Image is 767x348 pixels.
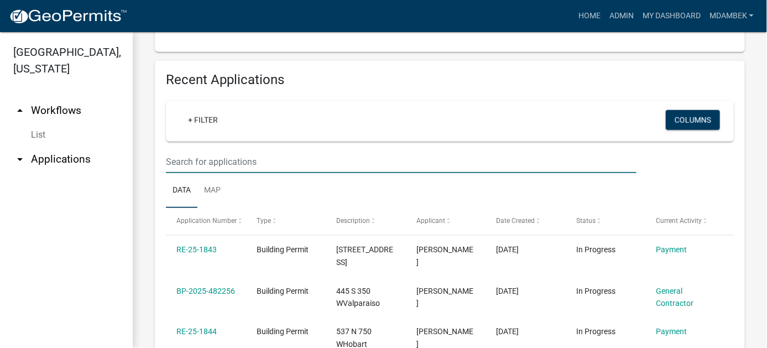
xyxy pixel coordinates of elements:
[176,287,235,295] a: BP-2025-482256
[645,208,726,235] datatable-header-cell: Current Activity
[257,287,309,295] span: Building Permit
[416,245,473,267] span: Tori Judy
[13,153,27,166] i: arrow_drop_down
[576,328,615,336] span: In Progress
[486,208,566,235] datatable-header-cell: Date Created
[336,217,370,225] span: Description
[496,328,519,336] span: 09/22/2025
[576,287,615,295] span: In Progress
[576,245,615,254] span: In Progress
[326,208,406,235] datatable-header-cell: Description
[656,328,687,336] a: Payment
[656,217,702,225] span: Current Activity
[656,287,694,308] a: General Contractor
[179,110,227,130] a: + Filter
[176,217,237,225] span: Application Number
[576,217,596,225] span: Status
[406,208,486,235] datatable-header-cell: Applicant
[638,6,705,27] a: My Dashboard
[246,208,326,235] datatable-header-cell: Type
[166,173,197,209] a: Data
[656,245,687,254] a: Payment
[666,110,720,130] button: Columns
[566,208,646,235] datatable-header-cell: Status
[166,150,636,173] input: Search for applications
[257,217,271,225] span: Type
[176,328,217,336] a: RE-25-1844
[197,173,227,209] a: Map
[166,208,246,235] datatable-header-cell: Application Number
[257,328,309,336] span: Building Permit
[496,287,519,295] span: 09/22/2025
[416,287,473,308] span: Jeff Wiers
[496,217,535,225] span: Date Created
[416,217,445,225] span: Applicant
[176,245,217,254] a: RE-25-1843
[605,6,638,27] a: Admin
[496,245,519,254] span: 09/22/2025
[336,287,380,308] span: 445 S 350 WValparaiso
[705,6,758,27] a: mdambek
[166,72,734,88] h4: Recent Applications
[13,104,27,117] i: arrow_drop_up
[336,245,393,267] span: 490 Roxbury RdValparaiso
[257,245,309,254] span: Building Permit
[574,6,605,27] a: Home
